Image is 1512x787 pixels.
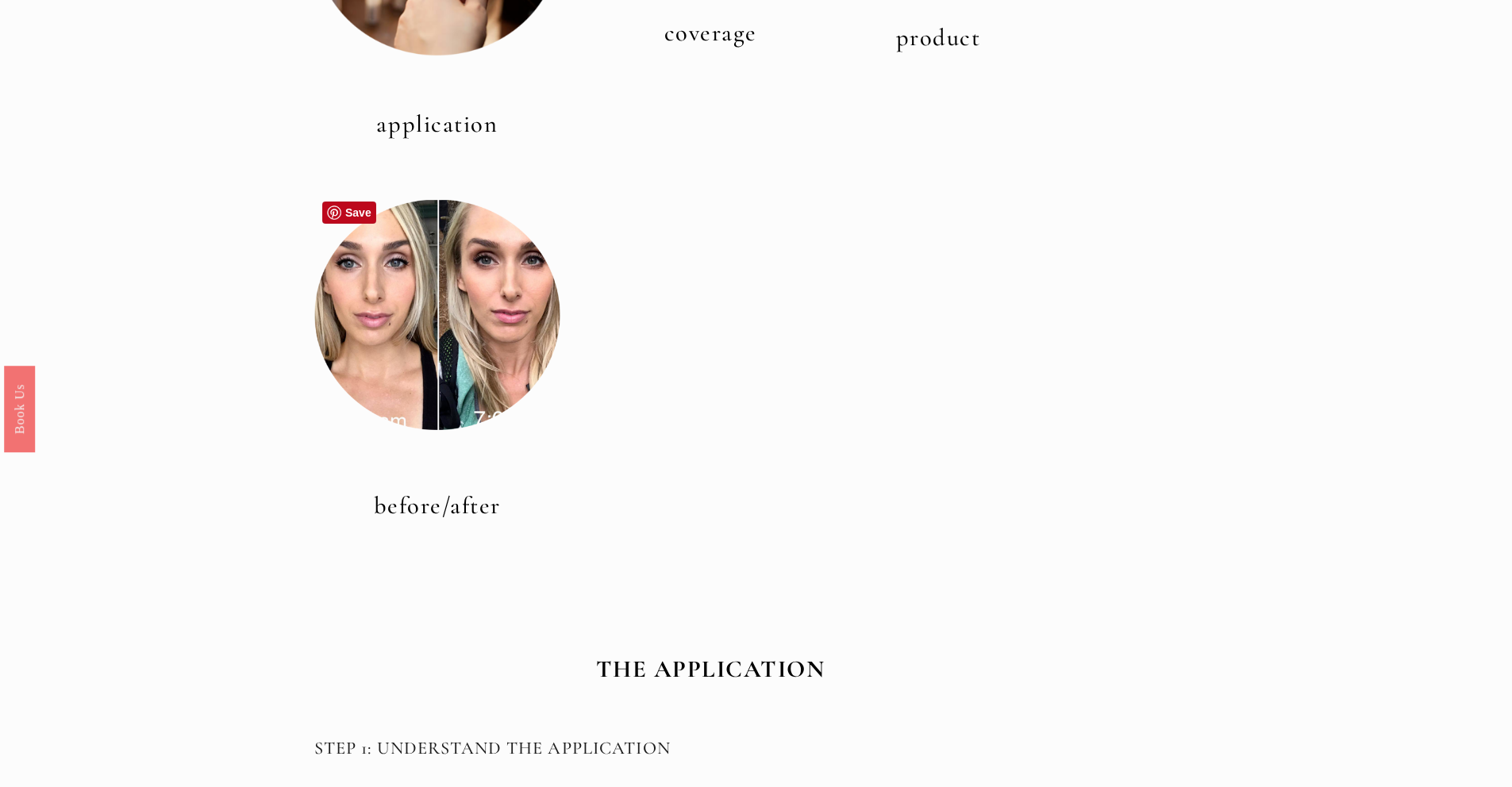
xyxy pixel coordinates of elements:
[596,655,825,684] strong: THE APPLICATION
[322,202,376,224] a: Pin it!
[4,366,35,452] a: Book Us
[376,109,498,139] a: application
[664,18,757,48] a: coverage
[896,23,981,52] a: product
[374,491,501,520] a: before/after
[314,738,1107,759] h3: STEP 1: UNDERSTAND THE APPLICATION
